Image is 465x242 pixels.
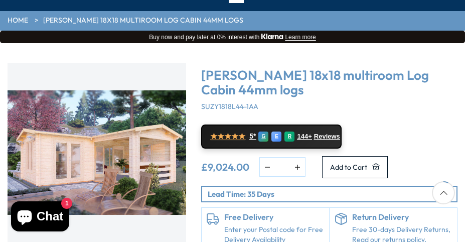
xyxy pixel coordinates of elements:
button: Add to Cart [322,156,388,178]
a: ★★★★★ 5* G E R 144+ Reviews [201,125,342,149]
span: 144+ [297,133,312,141]
inbox-online-store-chat: Shopify online store chat [8,201,72,234]
div: R [284,132,294,142]
div: G [258,132,268,142]
h3: [PERSON_NAME] 18x18 multiroom Log Cabin 44mm logs [201,68,457,97]
img: Shire Suzy 18x18 multiroom Log Cabin 44mm logs - Best Shed [8,63,186,242]
h6: Free Delivery [224,213,324,222]
a: HOME [8,16,28,26]
ins: £9,024.00 [201,162,249,172]
div: E [271,132,281,142]
span: ★★★★★ [210,132,245,141]
p: Lead Time: 35 Days [208,189,456,199]
span: SUZY1818L44-1AA [201,102,258,111]
span: Add to Cart [330,164,367,171]
h6: Return Delivery [352,213,452,222]
img: Shire Suzy 18x18 multiroom Log Cabin 44mm logs - Best Shed [186,63,365,242]
a: [PERSON_NAME] 18x18 multiroom Log Cabin 44mm logs [43,16,243,26]
span: Reviews [314,133,340,141]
